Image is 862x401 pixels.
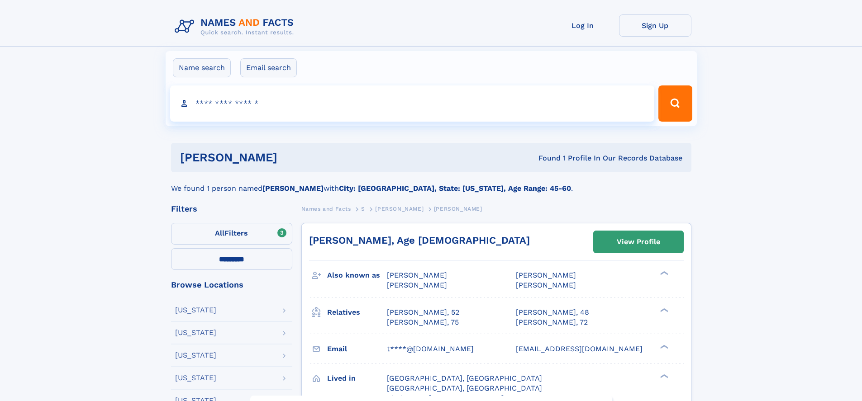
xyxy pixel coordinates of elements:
[339,184,571,193] b: City: [GEOGRAPHIC_DATA], State: [US_STATE], Age Range: 45-60
[516,307,589,317] a: [PERSON_NAME], 48
[171,14,301,39] img: Logo Names and Facts
[617,231,660,252] div: View Profile
[658,373,669,379] div: ❯
[240,58,297,77] label: Email search
[594,231,683,253] a: View Profile
[171,172,691,194] div: We found 1 person named with .
[547,14,619,37] a: Log In
[262,184,324,193] b: [PERSON_NAME]
[171,205,292,213] div: Filters
[215,229,224,237] span: All
[173,58,231,77] label: Name search
[361,203,365,214] a: S
[658,85,692,122] button: Search Button
[175,374,216,382] div: [US_STATE]
[170,85,655,122] input: search input
[301,203,351,214] a: Names and Facts
[327,341,387,357] h3: Email
[387,317,459,327] a: [PERSON_NAME], 75
[309,235,530,246] a: [PERSON_NAME], Age [DEMOGRAPHIC_DATA]
[516,317,588,327] a: [PERSON_NAME], 72
[175,307,216,314] div: [US_STATE]
[327,305,387,320] h3: Relatives
[175,352,216,359] div: [US_STATE]
[619,14,691,37] a: Sign Up
[327,371,387,386] h3: Lived in
[387,271,447,279] span: [PERSON_NAME]
[387,374,542,382] span: [GEOGRAPHIC_DATA], [GEOGRAPHIC_DATA]
[658,307,669,313] div: ❯
[361,206,365,212] span: S
[171,223,292,245] label: Filters
[516,344,643,353] span: [EMAIL_ADDRESS][DOMAIN_NAME]
[180,152,408,163] h1: [PERSON_NAME]
[387,384,542,392] span: [GEOGRAPHIC_DATA], [GEOGRAPHIC_DATA]
[327,268,387,283] h3: Also known as
[387,307,459,317] a: [PERSON_NAME], 52
[658,344,669,349] div: ❯
[408,153,682,163] div: Found 1 Profile In Our Records Database
[516,271,576,279] span: [PERSON_NAME]
[387,281,447,289] span: [PERSON_NAME]
[175,329,216,336] div: [US_STATE]
[658,270,669,276] div: ❯
[375,203,424,214] a: [PERSON_NAME]
[171,281,292,289] div: Browse Locations
[516,281,576,289] span: [PERSON_NAME]
[375,206,424,212] span: [PERSON_NAME]
[434,206,482,212] span: [PERSON_NAME]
